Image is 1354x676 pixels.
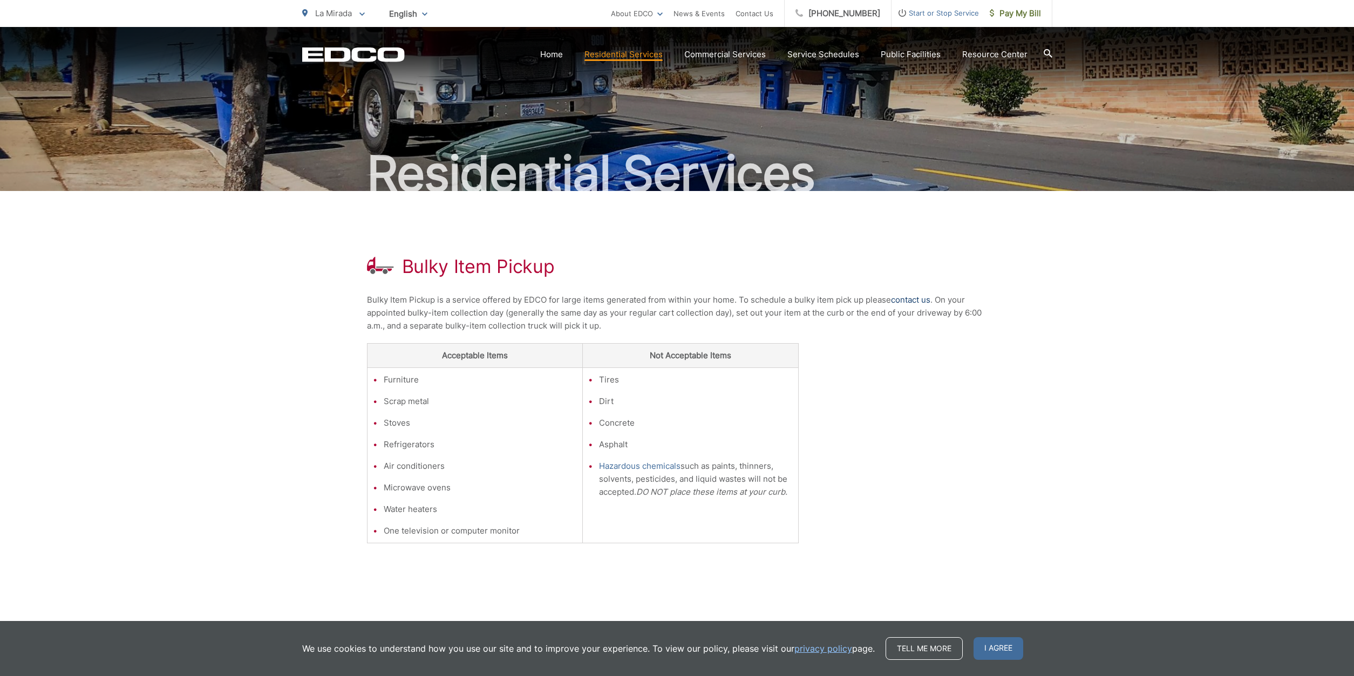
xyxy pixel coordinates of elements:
[540,48,563,61] a: Home
[684,48,766,61] a: Commercial Services
[794,642,852,655] a: privacy policy
[381,4,436,23] span: English
[402,256,555,277] h1: Bulky Item Pickup
[599,460,681,473] a: Hazardous chemicals
[384,460,577,473] li: Air conditioners
[599,395,793,408] li: Dirt
[881,48,941,61] a: Public Facilities
[384,503,577,516] li: Water heaters
[384,373,577,386] li: Furniture
[962,48,1028,61] a: Resource Center
[384,524,577,537] li: One television or computer monitor
[367,293,988,332] p: Bulky Item Pickup is a service offered by EDCO for large items generated from within your home. T...
[384,395,577,408] li: Scrap metal
[611,7,663,20] a: About EDCO
[584,48,663,61] a: Residential Services
[636,487,787,497] em: DO NOT place these items at your curb.
[787,48,859,61] a: Service Schedules
[442,350,508,360] strong: Acceptable Items
[315,8,352,18] span: La Mirada
[650,350,731,360] strong: Not Acceptable Items
[599,416,793,429] li: Concrete
[302,642,875,655] p: We use cookies to understand how you use our site and to improve your experience. To view our pol...
[302,47,405,62] a: EDCD logo. Return to the homepage.
[599,373,793,386] li: Tires
[599,460,793,499] li: such as paints, thinners, solvents, pesticides, and liquid wastes will not be accepted.
[599,438,793,451] li: Asphalt
[990,7,1041,20] span: Pay My Bill
[736,7,773,20] a: Contact Us
[673,7,725,20] a: News & Events
[974,637,1023,660] span: I agree
[891,293,930,306] a: contact us
[384,416,577,429] li: Stoves
[886,637,963,660] a: Tell me more
[384,481,577,494] li: Microwave ovens
[302,147,1052,201] h2: Residential Services
[384,438,577,451] li: Refrigerators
